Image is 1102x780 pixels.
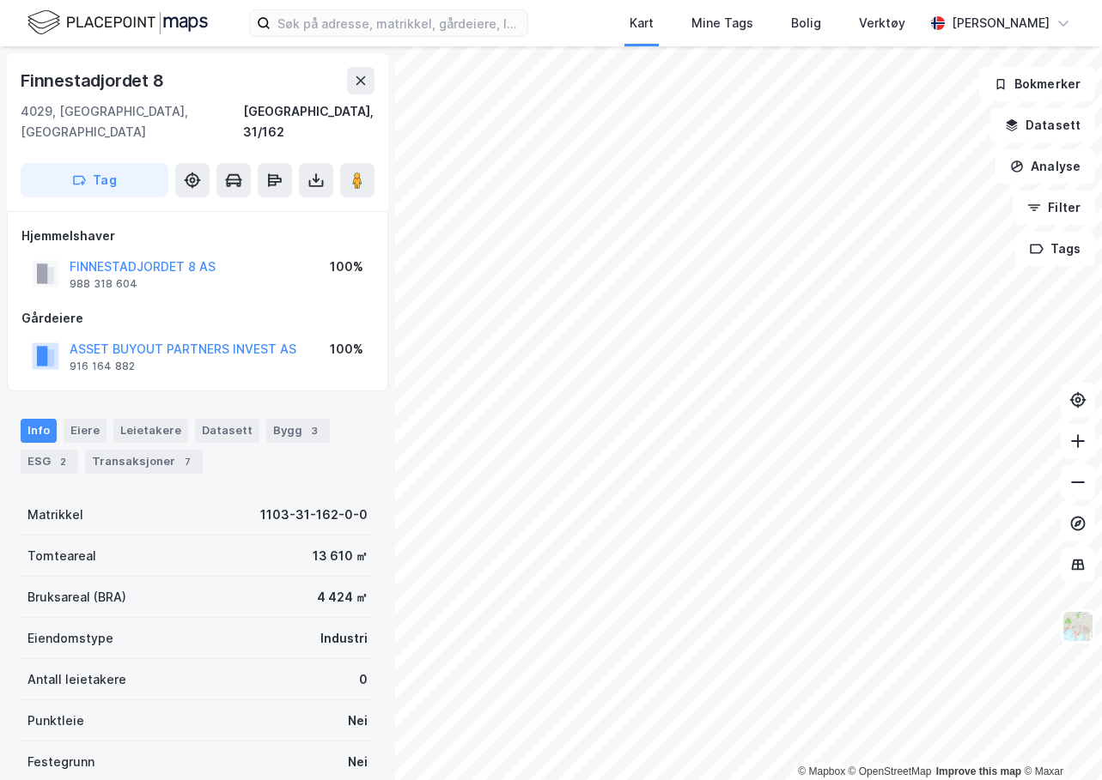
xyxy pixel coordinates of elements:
[27,505,83,525] div: Matrikkel
[27,752,94,772] div: Festegrunn
[1013,190,1095,225] button: Filter
[313,546,368,566] div: 13 610 ㎡
[1015,232,1095,266] button: Tags
[995,149,1095,184] button: Analyse
[791,13,821,33] div: Bolig
[320,628,368,649] div: Industri
[70,360,135,373] div: 916 164 882
[798,765,845,777] a: Mapbox
[27,546,96,566] div: Tomteareal
[630,13,654,33] div: Kart
[979,67,1095,101] button: Bokmerker
[70,277,137,291] div: 988 318 604
[317,587,368,608] div: 4 424 ㎡
[990,108,1095,142] button: Datasett
[936,765,1021,777] a: Improve this map
[266,419,330,443] div: Bygg
[271,10,527,36] input: Søk på adresse, matrikkel, gårdeiere, leietakere eller personer
[952,13,1050,33] div: [PERSON_NAME]
[330,257,363,277] div: 100%
[1016,698,1102,780] div: Kontrollprogram for chat
[243,101,374,142] div: [GEOGRAPHIC_DATA], 31/162
[54,453,71,470] div: 2
[113,419,188,443] div: Leietakere
[359,669,368,690] div: 0
[21,308,374,329] div: Gårdeiere
[85,450,203,474] div: Transaksjoner
[21,419,57,443] div: Info
[306,422,323,439] div: 3
[27,587,126,608] div: Bruksareal (BRA)
[27,628,113,649] div: Eiendomstype
[21,101,243,142] div: 4029, [GEOGRAPHIC_DATA], [GEOGRAPHIC_DATA]
[859,13,905,33] div: Verktøy
[21,226,374,246] div: Hjemmelshaver
[849,765,932,777] a: OpenStreetMap
[21,450,78,474] div: ESG
[27,710,84,731] div: Punktleie
[64,419,107,443] div: Eiere
[330,339,363,360] div: 100%
[179,453,196,470] div: 7
[27,669,126,690] div: Antall leietakere
[1062,610,1094,643] img: Z
[195,419,259,443] div: Datasett
[691,13,753,33] div: Mine Tags
[348,752,368,772] div: Nei
[1016,698,1102,780] iframe: Chat Widget
[21,67,167,94] div: Finnestadjordet 8
[21,163,168,197] button: Tag
[27,8,208,38] img: logo.f888ab2527a4732fd821a326f86c7f29.svg
[260,505,368,525] div: 1103-31-162-0-0
[348,710,368,731] div: Nei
